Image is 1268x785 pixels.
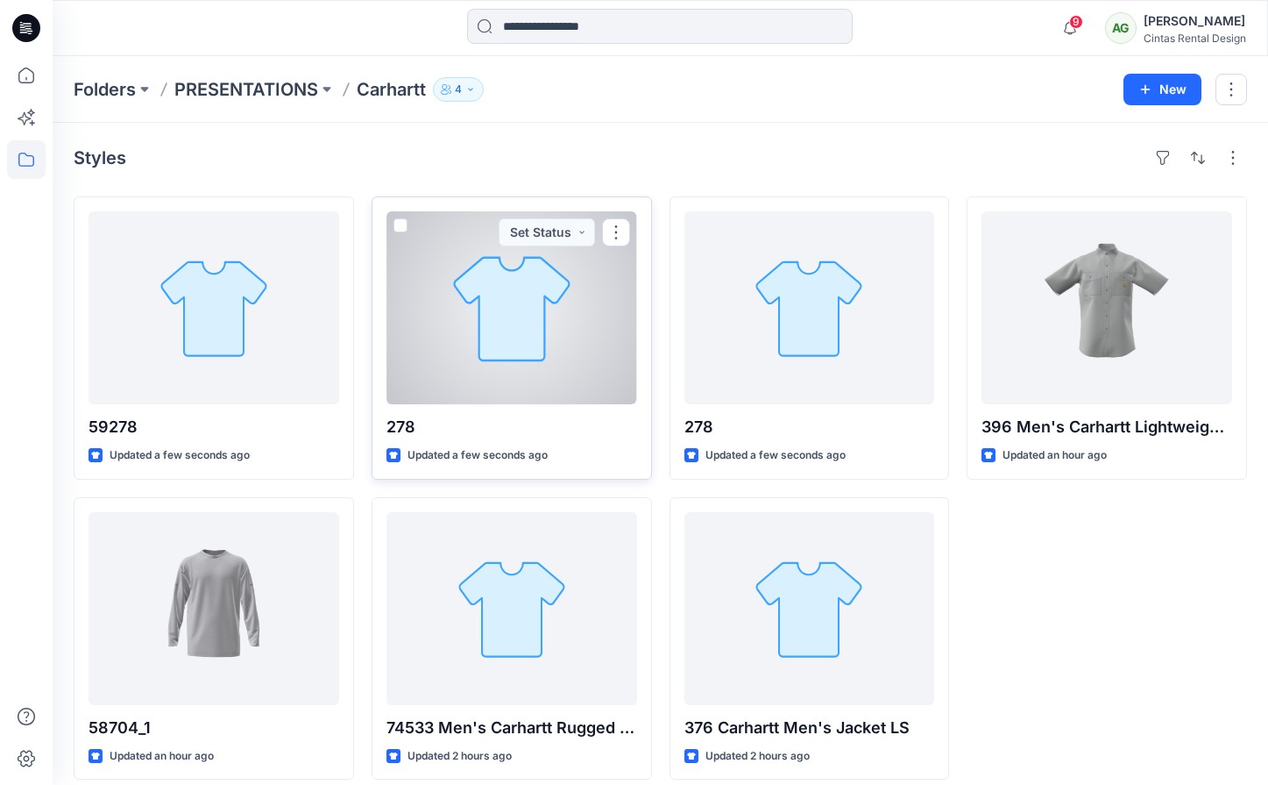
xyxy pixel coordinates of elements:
[407,446,548,465] p: Updated a few seconds ago
[110,747,214,766] p: Updated an hour ago
[684,512,935,705] a: 376 Carhartt Men's Jacket LS
[74,147,126,168] h4: Styles
[386,211,637,404] a: 278
[110,446,250,465] p: Updated a few seconds ago
[1144,11,1246,32] div: [PERSON_NAME]
[705,747,810,766] p: Updated 2 hours ago
[1144,32,1246,45] div: Cintas Rental Design
[684,211,935,404] a: 278
[433,77,484,102] button: 4
[89,211,339,404] a: 59278
[981,415,1232,439] p: 396 Men's Carhartt Lightweight Workshirt LS/SS
[1069,15,1083,29] span: 9
[684,415,935,439] p: 278
[386,716,637,740] p: 74533 Men's Carhartt Rugged Flex Pant
[89,512,339,705] a: 58704_1
[1105,12,1137,44] div: AG
[455,80,462,99] p: 4
[684,716,935,740] p: 376 Carhartt Men's Jacket LS
[705,446,846,465] p: Updated a few seconds ago
[174,77,318,102] a: PRESENTATIONS
[1002,446,1107,465] p: Updated an hour ago
[386,415,637,439] p: 278
[386,512,637,705] a: 74533 Men's Carhartt Rugged Flex Pant
[407,747,512,766] p: Updated 2 hours ago
[981,211,1232,404] a: 396 Men's Carhartt Lightweight Workshirt LS/SS
[89,716,339,740] p: 58704_1
[89,415,339,439] p: 59278
[74,77,136,102] a: Folders
[357,77,426,102] p: Carhartt
[1123,74,1201,105] button: New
